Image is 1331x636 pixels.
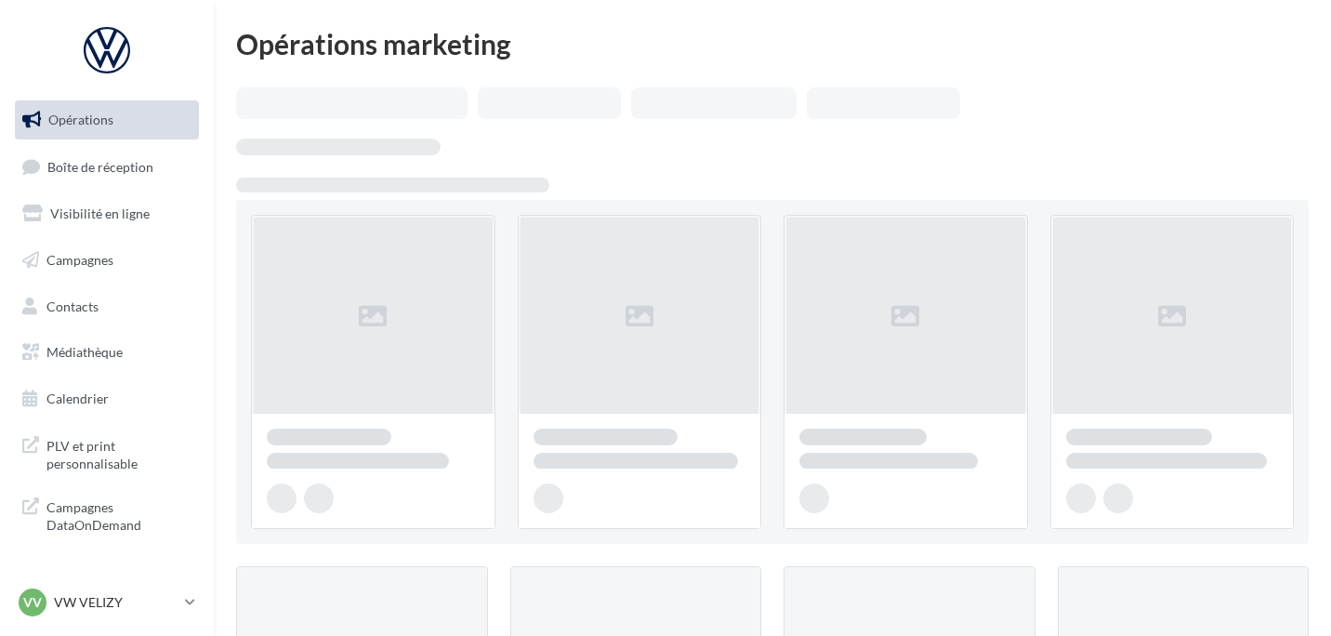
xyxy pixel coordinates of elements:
[11,100,203,139] a: Opérations
[15,585,199,620] a: VV VW VELIZY
[11,287,203,326] a: Contacts
[46,433,191,473] span: PLV et print personnalisable
[46,298,99,313] span: Contacts
[46,495,191,535] span: Campagnes DataOnDemand
[11,194,203,233] a: Visibilité en ligne
[54,593,178,612] p: VW VELIZY
[46,391,109,406] span: Calendrier
[46,344,123,360] span: Médiathèque
[47,158,153,174] span: Boîte de réception
[23,593,42,612] span: VV
[11,379,203,418] a: Calendrier
[50,205,150,221] span: Visibilité en ligne
[46,252,113,268] span: Campagnes
[11,333,203,372] a: Médiathèque
[11,426,203,481] a: PLV et print personnalisable
[11,241,203,280] a: Campagnes
[236,30,1309,58] div: Opérations marketing
[11,487,203,542] a: Campagnes DataOnDemand
[11,147,203,187] a: Boîte de réception
[48,112,113,127] span: Opérations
